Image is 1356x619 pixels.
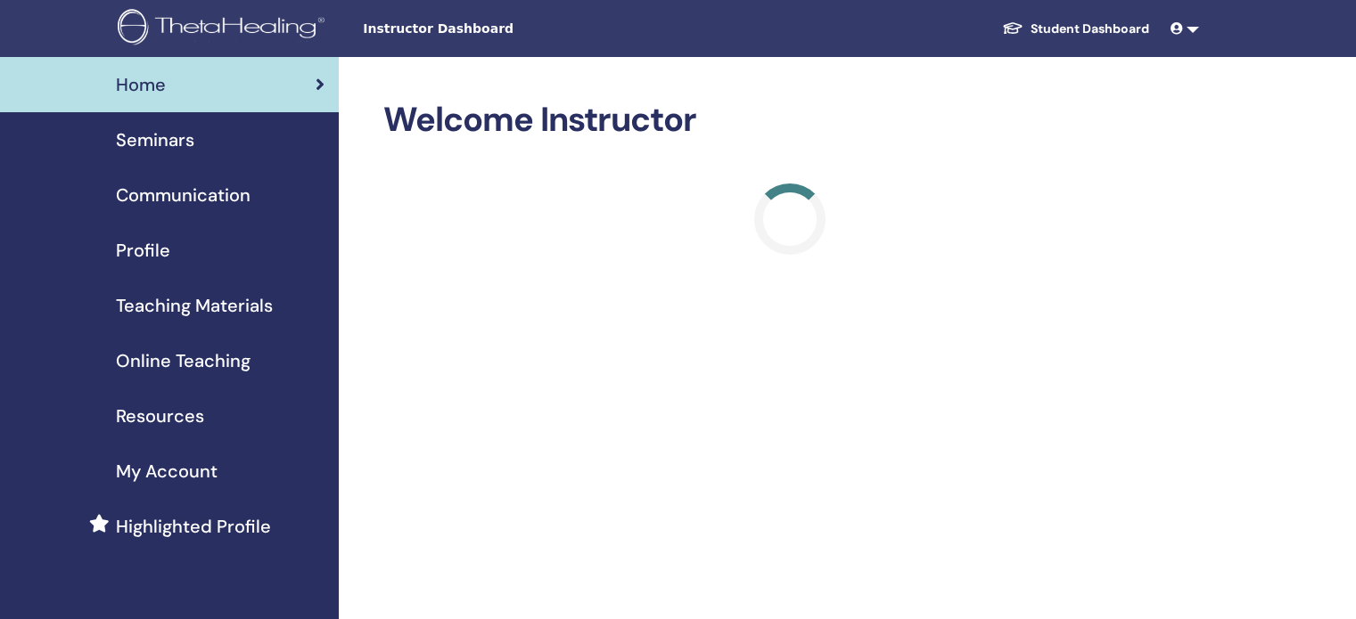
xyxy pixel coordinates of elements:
span: Online Teaching [116,347,251,374]
span: Highlighted Profile [116,513,271,540]
span: Resources [116,403,204,429]
span: Home [116,71,166,98]
span: Teaching Materials [116,292,273,319]
span: Instructor Dashboard [363,20,630,38]
span: My Account [116,458,218,485]
span: Communication [116,182,251,208]
img: graduation-cap-white.svg [1002,20,1023,36]
img: logo.png [118,9,331,49]
span: Seminars [116,126,194,153]
a: Student Dashboard [988,12,1163,45]
span: Profile [116,237,170,264]
h2: Welcome Instructor [383,100,1196,141]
